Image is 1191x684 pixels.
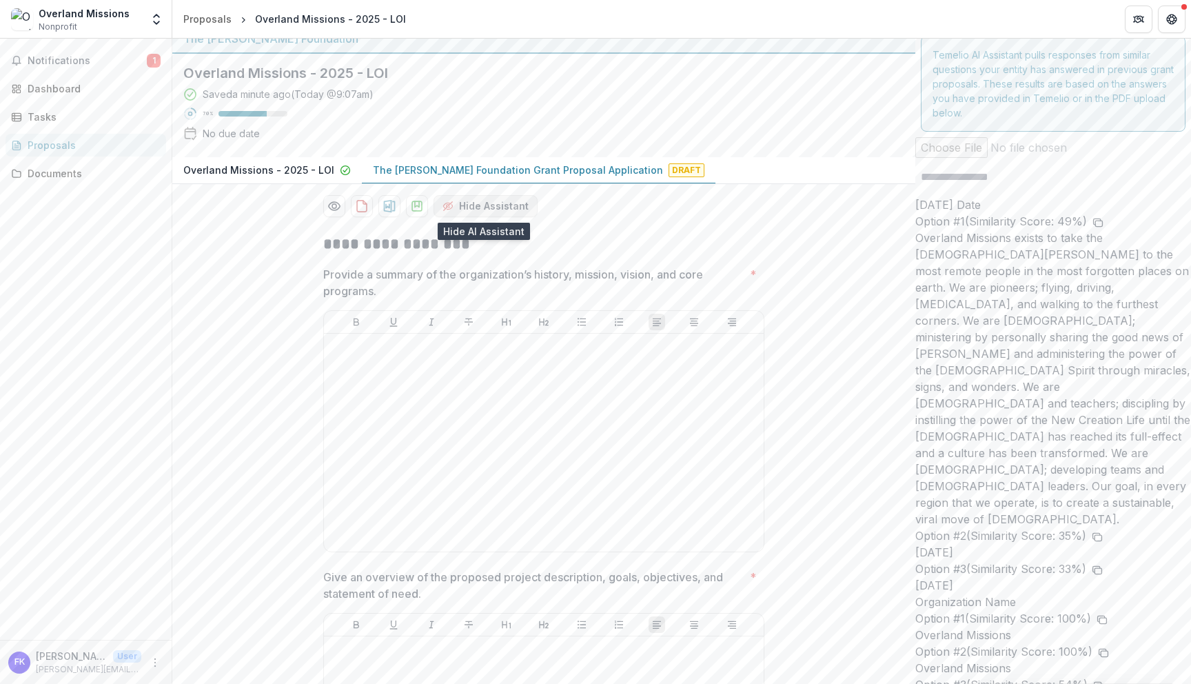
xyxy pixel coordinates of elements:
span: 1 [147,54,161,68]
button: Heading 1 [498,314,515,330]
p: [DATE] [915,577,1191,594]
button: Align Center [686,616,702,633]
button: Preview 306e1652-4990-4d0a-8676-bc7228a45779-1.pdf [323,195,345,217]
p: Overland Missions exists to take the [DEMOGRAPHIC_DATA][PERSON_NAME] to the most remote people in... [915,230,1191,527]
a: Documents [6,162,166,185]
button: Partners [1125,6,1152,33]
p: Option # 1 (Similarity Score: 49 %) [915,213,1087,230]
button: copy to clipboard [1092,213,1103,230]
button: Bold [348,616,365,633]
button: download-proposal [351,195,373,217]
button: Notifications1 [6,50,166,72]
img: Overland Missions [11,8,33,30]
button: Bold [348,314,365,330]
a: Tasks [6,105,166,128]
button: Strike [460,314,477,330]
div: Temelio AI Assistant pulls responses from similar questions your entity has answered in previous ... [921,36,1185,132]
p: Option # 1 (Similarity Score: 100 %) [915,610,1091,627]
a: Proposals [178,9,237,29]
p: User [113,650,141,663]
h2: Overland Missions - 2025 - LOI [183,65,882,81]
button: Align Left [649,314,665,330]
button: Hide Assistant [434,195,538,217]
p: [PERSON_NAME][EMAIL_ADDRESS][DOMAIN_NAME] [36,663,141,676]
a: Dashboard [6,77,166,100]
p: Option # 3 (Similarity Score: 33 %) [915,561,1086,577]
button: Align Center [686,314,702,330]
button: Bullet List [573,314,590,330]
button: Heading 2 [536,314,552,330]
p: Overland Missions - 2025 - LOI [183,163,334,177]
button: Underline [385,616,402,633]
p: [DATE] [915,544,1191,561]
span: Nonprofit [39,21,77,33]
button: Italicize [423,616,440,633]
p: [DATE] Date [915,197,1191,213]
button: Heading 2 [536,616,552,633]
div: The [PERSON_NAME] Foundation [183,30,904,47]
p: [PERSON_NAME] [36,649,108,663]
p: Organization Name [915,594,1191,610]
button: Ordered List [611,616,627,633]
button: Open entity switcher [147,6,166,33]
button: Heading 1 [498,616,515,633]
span: Notifications [28,55,147,67]
button: Get Help [1158,6,1185,33]
button: Align Right [724,314,740,330]
a: Proposals [6,134,166,157]
p: Option # 2 (Similarity Score: 100 %) [915,643,1092,660]
button: Align Left [649,616,665,633]
div: Overland Missions [39,6,130,21]
nav: breadcrumb [178,9,411,29]
p: 70 % [203,109,213,119]
p: Provide a summary of the organization’s history, mission, vision, and core programs. [323,266,744,299]
div: Proposals [183,12,232,26]
button: Align Right [724,616,740,633]
button: copy to clipboard [1098,643,1109,660]
button: Ordered List [611,314,627,330]
p: Overland Missions [915,660,1191,676]
span: Draft [669,163,704,177]
p: Option # 2 (Similarity Score: 35 %) [915,527,1086,544]
button: Underline [385,314,402,330]
button: copy to clipboard [1092,527,1103,544]
button: download-proposal [378,195,400,217]
div: Fiona Killough [14,658,25,667]
button: Bullet List [573,616,590,633]
div: No due date [203,126,260,141]
div: Proposals [28,138,155,152]
div: Documents [28,166,155,181]
div: Saved a minute ago ( Today @ 9:07am ) [203,87,374,101]
button: download-proposal [406,195,428,217]
div: Tasks [28,110,155,124]
div: Overland Missions - 2025 - LOI [255,12,406,26]
p: Overland Missions [915,627,1191,643]
div: Dashboard [28,81,155,96]
button: copy to clipboard [1092,561,1103,577]
p: The [PERSON_NAME] Foundation Grant Proposal Application [373,163,663,177]
button: More [147,654,163,671]
button: Strike [460,616,477,633]
p: Give an overview of the proposed project description, goals, objectives, and statement of need. [323,569,744,602]
button: copy to clipboard [1097,610,1108,627]
button: Italicize [423,314,440,330]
